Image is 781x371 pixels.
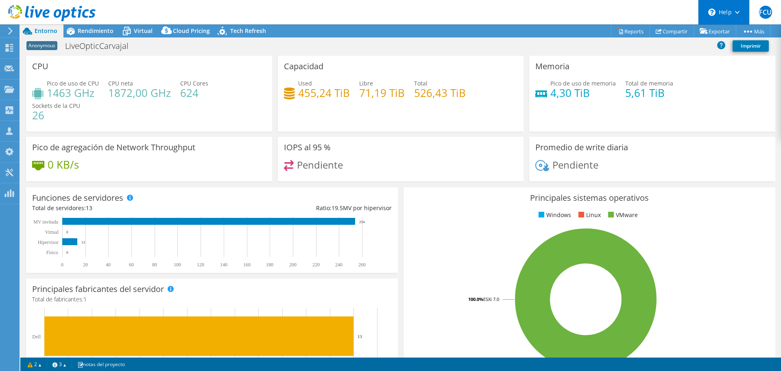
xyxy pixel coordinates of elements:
a: Reports [611,25,650,37]
h1: LiveOpticCarvajal [61,42,141,50]
h4: 1872,00 GHz [108,88,171,97]
text: 180 [266,262,273,268]
a: Más [736,25,771,37]
h4: 5,61 TiB [625,88,673,97]
span: CPU neta [108,79,133,87]
text: 0 [66,230,68,234]
text: 0 [66,250,68,255]
li: Linux [576,211,601,220]
span: 1 [83,295,87,303]
text: Virtual [45,229,59,235]
h4: 1463 GHz [47,88,99,97]
h4: 526,43 TiB [414,88,466,97]
text: 220 [312,262,320,268]
span: Entorno [35,27,57,35]
span: Libre [359,79,373,87]
h4: 4,30 TiB [550,88,616,97]
h4: Total de fabricantes: [32,295,392,304]
a: 3 [47,359,72,369]
text: Hipervisor [38,239,59,245]
li: VMware [606,211,638,220]
h4: 455,24 TiB [298,88,350,97]
h3: Pico de agregación de Network Throughput [32,143,195,152]
text: 0 [61,262,63,268]
span: CPU Cores [180,79,208,87]
h4: 71,19 TiB [359,88,405,97]
text: 240 [335,262,343,268]
span: Sockets de la CPU [32,102,80,110]
text: 13 [81,240,85,244]
h3: Principales sistemas operativos [410,193,769,202]
span: Total [414,79,428,87]
text: 254 [359,220,365,224]
h3: Memoria [535,62,569,71]
text: 260 [358,262,366,268]
tspan: Físico [46,250,58,255]
li: Windows [537,211,571,220]
text: 20 [83,262,88,268]
text: 160 [243,262,251,268]
div: Total de servidores: [32,204,212,213]
div: Ratio: MV por hipervisor [212,204,392,213]
a: notas del proyecto [72,359,131,369]
span: Virtual [134,27,153,35]
text: 60 [129,262,134,268]
h4: 624 [180,88,208,97]
h3: Principales fabricantes del servidor [32,285,164,294]
h4: 0 KB/s [48,160,79,169]
text: 13 [358,334,362,339]
text: Dell [32,334,41,340]
span: Used [298,79,312,87]
text: 100 [174,262,181,268]
svg: \n [708,9,716,16]
text: MV invitada [33,219,58,225]
text: 120 [197,262,204,268]
span: Rendimiento [78,27,113,35]
text: 140 [220,262,227,268]
span: Tech Refresh [230,27,266,35]
a: 2 [22,359,47,369]
span: Total de memoria [625,79,673,87]
span: Anonymous [26,41,57,50]
span: Pendiente [297,158,343,171]
h3: CPU [32,62,48,71]
h3: Capacidad [284,62,323,71]
span: 19.5 [332,204,343,212]
h3: Promedio de write diaria [535,143,628,152]
span: Pico de uso de CPU [47,79,99,87]
text: 80 [152,262,157,268]
text: 200 [289,262,297,268]
h3: Funciones de servidores [32,193,123,202]
span: Pico de uso de memoria [550,79,616,87]
a: Imprimir [733,40,769,52]
h4: 26 [32,111,80,120]
h3: IOPS al 95 % [284,143,331,152]
span: FCU [759,6,772,19]
span: Pendiente [552,158,598,171]
tspan: ESXi 7.0 [483,296,499,302]
a: Exportar [694,25,736,37]
a: Compartir [650,25,694,37]
span: 13 [86,204,92,212]
text: 40 [106,262,111,268]
span: Cloud Pricing [173,27,210,35]
tspan: 100.0% [468,296,483,302]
